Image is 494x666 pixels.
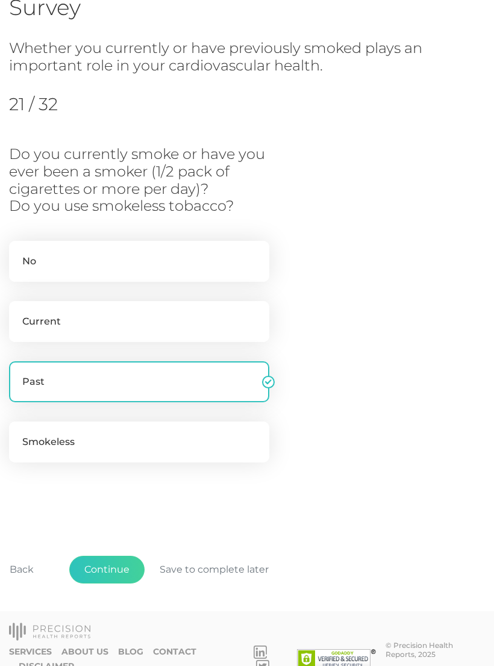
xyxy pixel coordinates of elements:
[9,361,269,402] label: Past
[9,301,269,342] label: Current
[386,641,485,659] div: © Precision Health Reports, 2025
[69,556,145,584] button: Continue
[9,241,269,282] label: No
[9,94,133,114] h2: 21 / 32
[9,647,52,657] a: Services
[118,647,143,657] a: Blog
[9,422,269,462] label: Smokeless
[9,146,295,215] h3: Do you currently smoke or have you ever been a smoker (1/2 pack of cigarettes or more per day)? D...
[153,647,196,657] a: Contact
[61,647,108,657] a: About Us
[145,556,284,584] button: Save to complete later
[9,40,443,75] h3: Whether you currently or have previously smoked plays an important role in your cardiovascular he...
